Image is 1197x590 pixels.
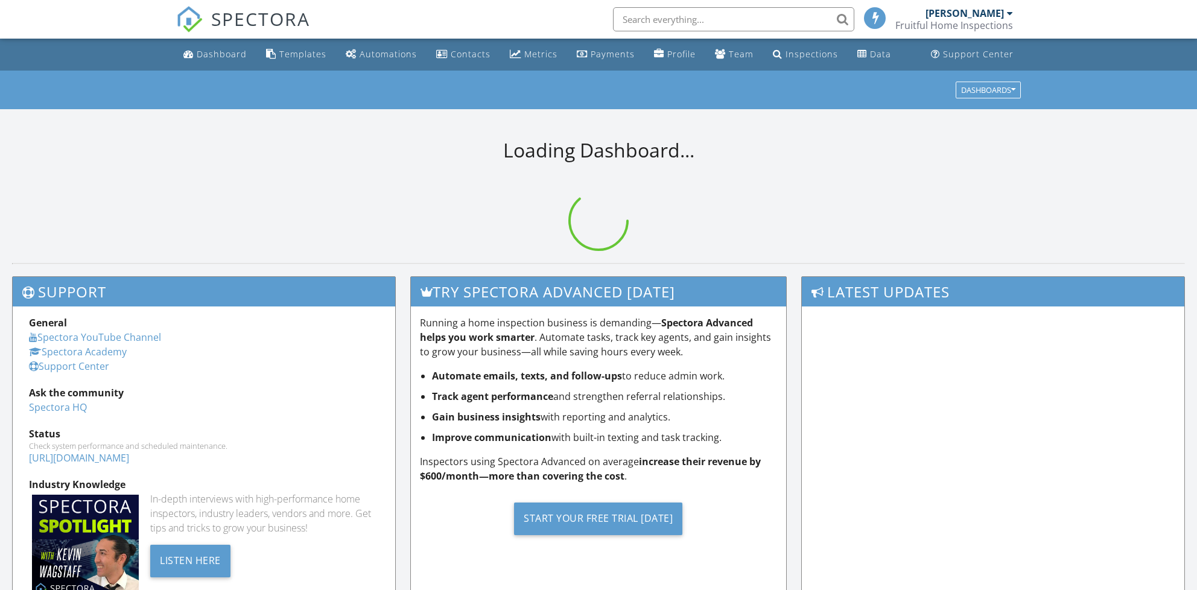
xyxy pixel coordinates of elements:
div: Inspections [786,48,838,60]
strong: Automate emails, texts, and follow-ups [432,369,622,382]
img: The Best Home Inspection Software - Spectora [176,6,203,33]
a: Templates [261,43,331,66]
div: Templates [279,48,326,60]
div: Automations [360,48,417,60]
a: Support Center [29,360,109,373]
a: Spectora Academy [29,345,127,358]
p: Running a home inspection business is demanding— . Automate tasks, track key agents, and gain ins... [420,316,777,359]
div: Dashboards [961,86,1015,94]
strong: Gain business insights [432,410,541,423]
div: Check system performance and scheduled maintenance. [29,441,379,451]
h3: Latest Updates [802,277,1184,306]
h3: Try spectora advanced [DATE] [411,277,786,306]
a: Data [853,43,896,66]
li: with reporting and analytics. [432,410,777,424]
a: Contacts [431,43,495,66]
div: Fruitful Home Inspections [895,19,1013,31]
div: Industry Knowledge [29,477,379,492]
div: Status [29,427,379,441]
a: Spectora YouTube Channel [29,331,161,344]
strong: Improve communication [432,431,551,444]
a: Team [710,43,758,66]
div: Listen Here [150,545,230,577]
li: and strengthen referral relationships. [432,389,777,404]
strong: increase their revenue by $600/month—more than covering the cost [420,455,761,483]
strong: Track agent performance [432,390,553,403]
a: Metrics [505,43,562,66]
div: Dashboard [197,48,247,60]
a: Company Profile [649,43,700,66]
a: Automations (Basic) [341,43,422,66]
h3: Support [13,277,395,306]
strong: General [29,316,67,329]
a: [URL][DOMAIN_NAME] [29,451,129,465]
div: Team [729,48,754,60]
li: with built-in texting and task tracking. [432,430,777,445]
div: In-depth interviews with high-performance home inspectors, industry leaders, vendors and more. Ge... [150,492,379,535]
li: to reduce admin work. [432,369,777,383]
a: Support Center [926,43,1018,66]
span: SPECTORA [211,6,310,31]
a: Spectora HQ [29,401,87,414]
div: Profile [667,48,696,60]
a: Dashboard [179,43,252,66]
input: Search everything... [613,7,854,31]
div: Contacts [451,48,491,60]
a: SPECTORA [176,16,310,42]
strong: Spectora Advanced helps you work smarter [420,316,753,344]
a: Payments [572,43,640,66]
div: Support Center [943,48,1014,60]
a: Inspections [768,43,843,66]
a: Start Your Free Trial [DATE] [420,493,777,544]
div: Data [870,48,891,60]
p: Inspectors using Spectora Advanced on average . [420,454,777,483]
div: Ask the community [29,385,379,400]
div: Payments [591,48,635,60]
div: Metrics [524,48,557,60]
a: Listen Here [150,553,230,566]
div: Start Your Free Trial [DATE] [514,503,682,535]
button: Dashboards [956,81,1021,98]
div: [PERSON_NAME] [926,7,1004,19]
